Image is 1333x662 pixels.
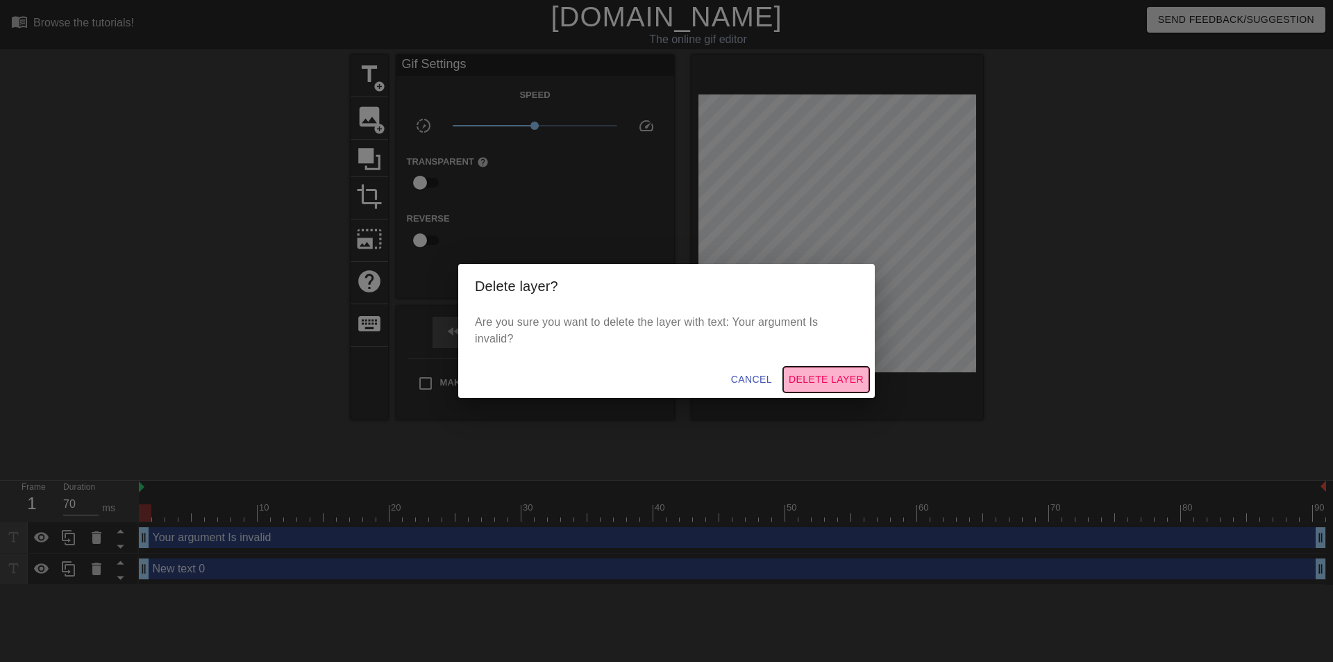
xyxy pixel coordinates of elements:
h2: Delete layer? [475,275,858,297]
span: Delete Layer [789,371,864,388]
button: Cancel [726,367,778,392]
p: Are you sure you want to delete the layer with text: Your argument Is invalid? [475,314,858,347]
button: Delete Layer [783,367,869,392]
span: Cancel [731,371,772,388]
